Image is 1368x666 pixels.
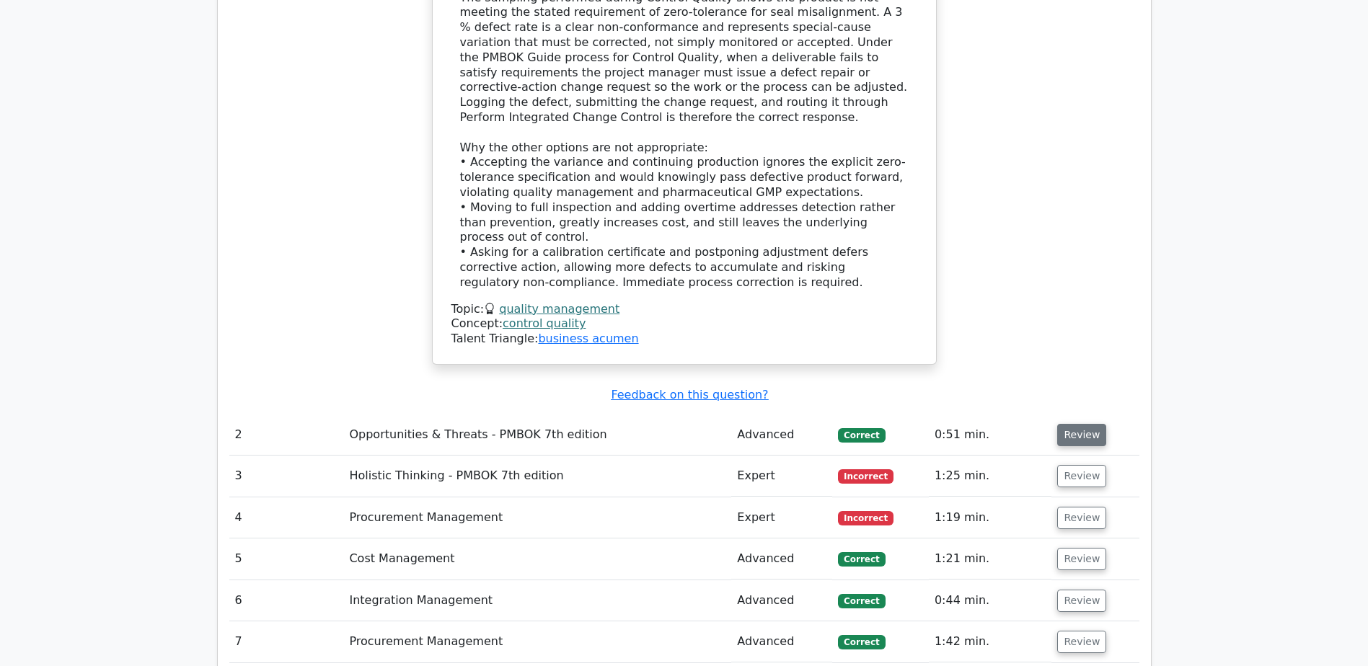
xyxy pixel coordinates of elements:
[731,497,832,538] td: Expert
[929,497,1052,538] td: 1:19 min.
[229,538,344,580] td: 5
[343,497,731,538] td: Procurement Management
[838,428,885,443] span: Correct
[229,456,344,497] td: 3
[229,580,344,621] td: 6
[731,414,832,456] td: Advanced
[838,469,893,484] span: Incorrect
[229,414,344,456] td: 2
[929,538,1052,580] td: 1:21 min.
[929,414,1052,456] td: 0:51 min.
[611,388,768,401] a: Feedback on this question?
[838,552,885,567] span: Correct
[838,511,893,525] span: Incorrect
[343,580,731,621] td: Integration Management
[538,332,638,345] a: business acumen
[1057,590,1106,612] button: Review
[451,316,917,332] div: Concept:
[929,580,1052,621] td: 0:44 min.
[731,580,832,621] td: Advanced
[731,456,832,497] td: Expert
[451,302,917,317] div: Topic:
[1057,507,1106,529] button: Review
[499,302,619,316] a: quality management
[343,621,731,662] td: Procurement Management
[1057,631,1106,653] button: Review
[731,538,832,580] td: Advanced
[343,414,731,456] td: Opportunities & Threats - PMBOK 7th edition
[1057,548,1106,570] button: Review
[451,302,917,347] div: Talent Triangle:
[929,621,1052,662] td: 1:42 min.
[838,594,885,608] span: Correct
[229,497,344,538] td: 4
[343,538,731,580] td: Cost Management
[838,635,885,649] span: Correct
[1057,465,1106,487] button: Review
[1057,424,1106,446] button: Review
[503,316,586,330] a: control quality
[929,456,1052,497] td: 1:25 min.
[731,621,832,662] td: Advanced
[229,621,344,662] td: 7
[343,456,731,497] td: Holistic Thinking - PMBOK 7th edition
